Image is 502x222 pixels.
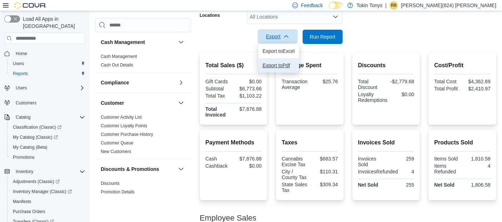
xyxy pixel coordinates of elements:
[329,2,344,9] input: Dark Mode
[101,140,133,145] a: Customer Queue
[434,138,491,147] h2: Products Sold
[95,179,191,208] div: Discounts & Promotions
[10,69,85,78] span: Reports
[13,49,85,58] span: Home
[205,106,226,118] strong: Total Invoiced
[101,181,120,186] span: Discounts
[101,115,142,120] a: Customer Activity List
[258,44,299,58] button: Export toExcel
[282,138,338,147] h2: Taxes
[1,83,88,93] button: Users
[13,167,36,176] button: Inventory
[10,207,48,216] a: Purchase Orders
[358,61,414,70] h2: Discounts
[13,49,30,58] a: Home
[177,78,185,87] button: Compliance
[205,163,232,169] div: Cashback
[177,165,185,173] button: Discounts & Promotions
[434,163,461,174] div: Items Refunded
[303,30,343,44] button: Run Report
[101,166,175,173] button: Discounts & Promotions
[357,1,383,10] p: Tokin Tonys
[101,181,120,186] a: Discounts
[13,84,30,92] button: Users
[333,14,338,20] button: Open list of options
[200,13,220,18] label: Locations
[401,169,414,174] div: 4
[10,153,85,162] span: Promotions
[10,133,85,142] span: My Catalog (Classic)
[10,59,85,68] span: Users
[258,58,299,73] button: Export toPdf
[358,92,388,103] div: Loyalty Redemptions
[205,86,232,92] div: Subtotal
[101,132,153,137] span: Customer Purchase History
[205,156,232,162] div: Cash
[390,92,414,97] div: $0.00
[311,169,338,174] div: $110.31
[434,156,461,162] div: Items Sold
[101,166,159,173] h3: Discounts & Promotions
[13,71,28,77] span: Reports
[282,61,338,70] h2: Average Spent
[101,198,123,203] span: Promotions
[177,99,185,107] button: Customer
[7,59,88,69] button: Users
[258,29,298,44] button: Export
[205,61,262,70] h2: Total Sales ($)
[434,182,454,188] strong: Net Sold
[10,153,38,162] a: Promotions
[262,29,293,44] span: Export
[7,187,88,197] a: Inventory Manager (Classic)
[1,48,88,59] button: Home
[101,132,153,137] a: Customer Purchase History
[434,61,491,70] h2: Cost/Profit
[7,122,88,132] a: Classification (Classic)
[10,187,75,196] a: Inventory Manager (Classic)
[13,84,85,92] span: Users
[1,97,88,108] button: Customers
[205,93,232,99] div: Total Tax
[95,52,191,72] div: Cash Management
[464,182,491,188] div: 1,806.58
[1,112,88,122] button: Catalog
[401,1,496,10] p: [PERSON_NAME](824) [PERSON_NAME]
[7,142,88,152] button: My Catalog (Beta)
[101,189,135,194] a: Promotion Details
[101,54,137,59] a: Cash Management
[101,39,145,46] h3: Cash Management
[13,144,48,150] span: My Catalog (Beta)
[16,51,27,56] span: Home
[10,133,61,142] a: My Catalog (Classic)
[10,187,85,196] span: Inventory Manager (Classic)
[13,199,31,204] span: Manifests
[358,138,414,147] h2: Invoices Sold
[282,79,308,90] div: Transaction Average
[235,86,262,92] div: $6,773.66
[386,1,387,10] p: |
[1,167,88,177] button: Inventory
[7,69,88,79] button: Reports
[177,38,185,46] button: Cash Management
[464,163,491,169] div: 4
[464,156,491,162] div: 1,810.58
[282,169,308,180] div: City / County Tax
[388,182,414,188] div: 255
[101,79,175,86] button: Compliance
[13,113,85,122] span: Catalog
[434,79,461,84] div: Total Cost
[464,86,491,92] div: $2,410.97
[101,149,131,154] span: New Customers
[7,152,88,162] button: Promotions
[358,156,385,167] div: Invoices Sold
[263,48,295,54] span: Export to Excel
[101,79,129,86] h3: Compliance
[10,177,85,186] span: Adjustments (Classic)
[311,182,338,187] div: $309.34
[358,182,378,188] strong: Net Sold
[101,63,133,68] a: Cash Out Details
[10,197,85,206] span: Manifests
[391,1,396,10] span: R8
[263,63,295,68] span: Export to Pdf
